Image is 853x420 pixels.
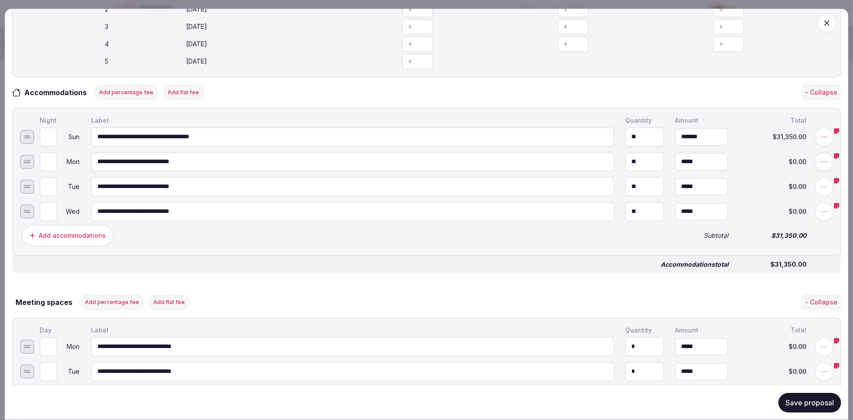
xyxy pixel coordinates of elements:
[419,54,433,62] button: Increment
[574,36,589,44] button: Increment
[673,116,730,125] div: Amount
[673,231,730,240] div: Subtotal
[739,261,807,268] span: $31,350.00
[59,134,80,140] div: Sun
[38,116,82,125] div: Night
[59,208,80,215] div: Wed
[737,116,808,125] div: Total
[623,116,666,125] div: Quantity
[38,325,82,335] div: Day
[730,36,744,44] button: Increment
[801,294,841,310] button: - Collapse
[39,231,106,240] div: Add accommodations
[574,27,589,35] button: Decrement
[574,44,589,52] button: Decrement
[739,368,806,375] span: $0.00
[186,22,338,31] div: [DATE]
[739,159,806,165] span: $0.00
[31,22,183,31] div: 3
[419,44,433,52] button: Decrement
[673,325,730,335] div: Amount
[89,116,616,125] div: Label
[80,294,144,310] button: Add percentage fee
[94,84,159,100] button: Add percentage fee
[186,57,338,66] div: [DATE]
[778,393,841,412] button: Save proposal
[623,325,666,335] div: Quantity
[730,44,744,52] button: Decrement
[419,27,433,35] button: Decrement
[739,134,806,140] span: $31,350.00
[31,40,183,48] div: 4
[12,297,72,308] h3: Meeting spaces
[661,261,729,268] span: Accommodations total
[148,294,190,310] button: Add flat fee
[186,40,338,48] div: [DATE]
[59,184,80,190] div: Tue
[730,27,744,35] button: Decrement
[89,325,616,335] div: Label
[59,344,80,350] div: Mon
[801,84,841,100] button: - Collapse
[59,159,80,165] div: Mon
[21,87,96,98] h3: Accommodations
[162,84,204,100] button: Add flat fee
[739,208,806,215] span: $0.00
[22,225,114,246] button: Add accommodations
[59,368,80,375] div: Tue
[739,232,806,239] span: $31,350.00
[739,184,806,190] span: $0.00
[739,344,806,350] span: $0.00
[419,36,433,44] button: Increment
[737,325,808,335] div: Total
[419,61,433,69] button: Decrement
[31,57,183,66] div: 5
